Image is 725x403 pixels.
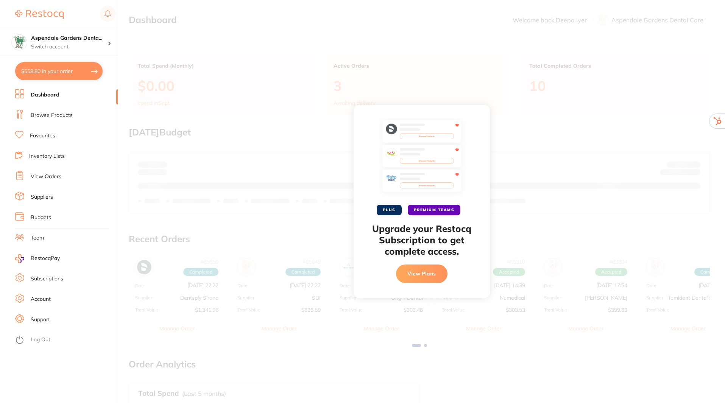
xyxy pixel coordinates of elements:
a: Support [31,316,50,324]
a: Budgets [31,214,51,221]
button: $558.80 in your order [15,62,103,80]
img: Aspendale Gardens Dental Care [12,35,27,50]
a: View Orders [31,173,61,180]
a: Restocq Logo [15,6,64,23]
a: Log Out [31,336,50,344]
a: Favourites [30,132,55,140]
img: RestocqPay [15,254,24,263]
p: Switch account [31,43,108,51]
a: Browse Products [31,112,73,119]
a: Subscriptions [31,275,63,283]
img: Restocq Logo [15,10,64,19]
img: favourites-preview.svg [382,120,462,196]
a: RestocqPay [15,254,60,263]
h4: Aspendale Gardens Dental Care [31,34,108,42]
button: Log Out [15,334,115,346]
button: View Plans [396,265,447,283]
a: Inventory Lists [29,152,65,160]
span: PLUS [377,205,402,215]
a: Dashboard [31,91,59,99]
h2: Upgrade your Restocq Subscription to get complete access. [369,223,475,257]
a: Account [31,296,51,303]
a: Suppliers [31,193,53,201]
span: RestocqPay [31,255,60,262]
a: Team [31,234,44,242]
span: PREMIUM TEAMS [408,205,461,215]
